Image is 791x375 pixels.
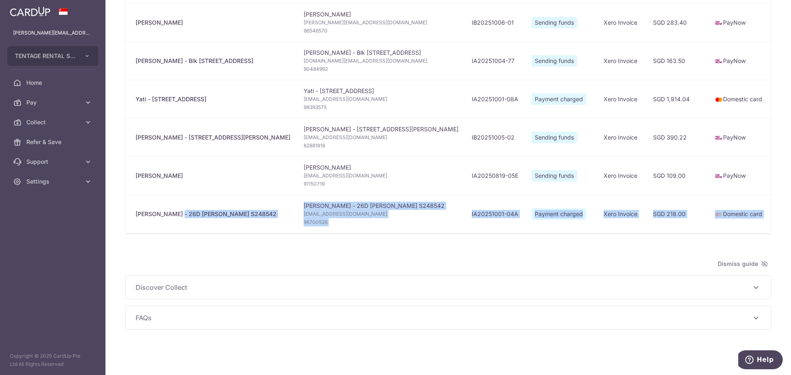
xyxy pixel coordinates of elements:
span: [EMAIL_ADDRESS][DOMAIN_NAME] [304,210,459,218]
td: IB20251005-02 [465,118,525,156]
td: SGD 1,914.04 [646,80,708,118]
td: PayNow [708,156,769,195]
td: Yati - [STREET_ADDRESS] [297,80,465,118]
p: Discover Collect [136,282,761,292]
span: Dismiss guide [718,259,768,269]
td: SGD 163.50 [646,42,708,80]
td: PayNow [708,3,769,42]
span: Sending funds [531,132,577,143]
img: mastercard-sm-87a3fd1e0bddd137fecb07648320f44c262e2538e7db6024463105ddbc961eb2.png [715,210,723,219]
div: Yati - [STREET_ADDRESS] [136,95,290,103]
td: IA20251001-04A [465,195,525,233]
span: Payment charged [531,208,586,220]
span: TENTAGE RENTAL SINGAPORE PTE. LTD. [15,52,76,60]
td: Xero Invoice [597,42,646,80]
span: Sending funds [531,17,577,28]
td: Xero Invoice [597,156,646,195]
td: SGD 390.22 [646,118,708,156]
img: CardUp [10,7,50,16]
span: Settings [26,177,81,186]
td: Domestic card [708,80,769,118]
span: Collect [26,118,81,126]
span: Home [26,79,81,87]
img: paynow-md-4fe65508ce96feda548756c5ee0e473c78d4820b8ea51387c6e4ad89e58a5e61.png [715,57,723,65]
span: 96700526 [304,218,459,226]
span: [EMAIL_ADDRESS][DOMAIN_NAME] [304,95,459,103]
iframe: Opens a widget where you can find more information [738,350,783,371]
td: IB20251006-01 [465,3,525,42]
span: 90484992 [304,65,459,73]
img: paynow-md-4fe65508ce96feda548756c5ee0e473c78d4820b8ea51387c6e4ad89e58a5e61.png [715,19,723,27]
td: IA20250819-05E [465,156,525,195]
td: [PERSON_NAME] - [STREET_ADDRESS][PERSON_NAME] [297,118,465,156]
span: [PERSON_NAME][EMAIL_ADDRESS][DOMAIN_NAME] [304,19,459,27]
span: Sending funds [531,170,577,182]
div: [PERSON_NAME] [136,19,290,27]
td: Xero Invoice [597,3,646,42]
img: paynow-md-4fe65508ce96feda548756c5ee0e473c78d4820b8ea51387c6e4ad89e58a5e61.png [715,172,723,180]
td: [PERSON_NAME] - 26D [PERSON_NAME] S248542 [297,195,465,233]
span: 96546570 [304,27,459,35]
span: Sending funds [531,55,577,67]
td: SGD 218.00 [646,195,708,233]
span: [EMAIL_ADDRESS][DOMAIN_NAME] [304,133,459,142]
td: PayNow [708,42,769,80]
button: TENTAGE RENTAL SINGAPORE PTE. LTD. [7,46,98,66]
span: Payment charged [531,93,586,105]
td: Xero Invoice [597,118,646,156]
td: SGD 283.40 [646,3,708,42]
span: 91150719 [304,180,459,188]
td: Xero Invoice [597,80,646,118]
td: IA20251004-77 [465,42,525,80]
td: Xero Invoice [597,195,646,233]
span: 98393575 [304,103,459,112]
span: FAQs [136,313,751,323]
div: [PERSON_NAME] - 26D [PERSON_NAME] S248542 [136,210,290,218]
p: FAQs [136,313,761,323]
td: SGD 109.00 [646,156,708,195]
td: [PERSON_NAME] [297,3,465,42]
span: [DOMAIN_NAME][EMAIL_ADDRESS][DOMAIN_NAME] [304,57,459,65]
span: 82881818 [304,142,459,150]
img: paynow-md-4fe65508ce96feda548756c5ee0e473c78d4820b8ea51387c6e4ad89e58a5e61.png [715,134,723,142]
td: IA20251001-08A [465,80,525,118]
div: [PERSON_NAME] [136,172,290,180]
p: [PERSON_NAME][EMAIL_ADDRESS][DOMAIN_NAME] [13,29,92,37]
span: Refer & Save [26,138,81,146]
img: mastercard-sm-87a3fd1e0bddd137fecb07648320f44c262e2538e7db6024463105ddbc961eb2.png [715,95,723,104]
td: PayNow [708,118,769,156]
div: [PERSON_NAME] - Blk [STREET_ADDRESS] [136,57,290,65]
td: [PERSON_NAME] - Blk [STREET_ADDRESS] [297,42,465,80]
td: [PERSON_NAME] [297,156,465,195]
td: Domestic card [708,195,769,233]
span: [EMAIL_ADDRESS][DOMAIN_NAME] [304,172,459,180]
span: Pay [26,98,81,107]
span: Discover Collect [136,282,751,292]
div: [PERSON_NAME] - [STREET_ADDRESS][PERSON_NAME] [136,133,290,142]
span: Support [26,158,81,166]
